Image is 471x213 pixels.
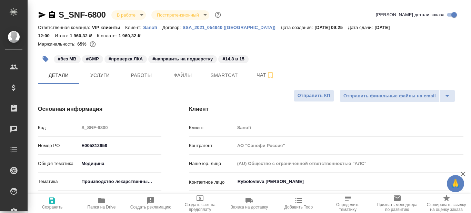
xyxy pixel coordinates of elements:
p: Общая тематика [38,160,79,167]
span: Услуги [83,71,117,80]
div: Производство лекарственных препаратов [79,176,161,187]
button: Добавить Todo [274,194,323,213]
button: Заявка на доставку [225,194,274,213]
input: Пустое поле [235,123,463,133]
p: Маржинальность: [38,41,77,47]
button: Скопировать ссылку на оценку заказа [422,194,471,213]
p: 1 960,32 ₽ [70,33,97,38]
p: #14.8 в 15 [222,56,244,62]
span: Отправить финальные файлы на email [343,92,436,100]
p: Контрагент [189,142,235,149]
button: Добавить тэг [38,51,53,67]
p: Номер PO [38,142,79,149]
p: 65% [77,41,88,47]
a: SSA_2021_054940 ([GEOGRAPHIC_DATA]) [182,24,281,30]
p: #GMP [86,56,99,62]
input: Пустое поле [79,123,161,133]
button: 569.28 RUB; [88,40,97,49]
span: Сохранить [42,205,63,210]
div: В работе [151,10,209,20]
input: Пустое поле [235,141,463,151]
svg: Подписаться [266,71,274,79]
button: Создать рекламацию [126,194,176,213]
h4: Основная информация [38,105,161,113]
p: #без МВ [58,56,77,62]
span: Smartcat [208,71,241,80]
div: Медицина [79,158,161,170]
p: Клиент [189,124,235,131]
p: Код [38,124,79,131]
a: Sanofi [143,24,162,30]
p: Итого: [55,33,70,38]
span: Файлы [166,71,199,80]
span: Создать счет на предоплату [180,202,221,212]
p: К оплате: [97,33,119,38]
span: Отправить КП [298,92,330,100]
p: Дата сдачи: [348,25,374,30]
button: Призвать менеджера по развитию [372,194,422,213]
button: Отправить финальные файлы на email [340,90,440,102]
span: Работы [125,71,158,80]
p: Клиент: [125,25,143,30]
p: [DATE] 09:25 [314,25,348,30]
p: Контактное лицо [189,179,235,186]
input: Пустое поле [235,158,463,168]
span: Призвать менеджера по развитию [377,202,418,212]
span: GMP [81,56,104,61]
span: Создать рекламацию [130,205,171,210]
span: Чат [249,71,282,79]
a: S_SNF-6800 [59,10,106,19]
p: Sanofi [143,25,162,30]
p: #проверка ЛКА [109,56,143,62]
button: Определить тематику [323,194,372,213]
p: VIP клиенты [92,25,125,30]
p: #направить на подверстку [152,56,213,62]
button: Скопировать ссылку [48,11,56,19]
h4: Клиент [189,105,463,113]
p: Договор: [162,25,183,30]
p: Ответственная команда: [38,25,92,30]
button: Папка на Drive [77,194,126,213]
p: Наше юр. лицо [189,160,235,167]
p: Дата создания: [281,25,314,30]
span: Папка на Drive [87,205,116,210]
span: Добавить Todo [284,205,313,210]
span: Определить тематику [327,202,368,212]
button: В работе [115,12,138,18]
button: Сохранить [28,194,77,213]
button: Отправить КП [294,90,334,102]
button: Доп статусы указывают на важность/срочность заказа [213,10,222,19]
div: split button [340,90,455,102]
button: 🙏 [447,175,464,192]
span: 🙏 [450,176,461,191]
button: Создать счет на предоплату [176,194,225,213]
span: Детали [42,71,75,80]
span: Скопировать ссылку на оценку заказа [426,202,467,212]
p: 1 960,32 ₽ [119,33,146,38]
span: Заявка на доставку [231,205,268,210]
input: ✎ Введи что-нибудь [79,141,161,151]
button: Постпретензионный [155,12,201,18]
p: Тематика [38,178,79,185]
span: без МВ [53,56,81,61]
button: Скопировать ссылку для ЯМессенджера [38,11,46,19]
p: SSA_2021_054940 ([GEOGRAPHIC_DATA]) [182,25,281,30]
span: [PERSON_NAME] детали заказа [376,11,444,18]
div: В работе [111,10,146,20]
